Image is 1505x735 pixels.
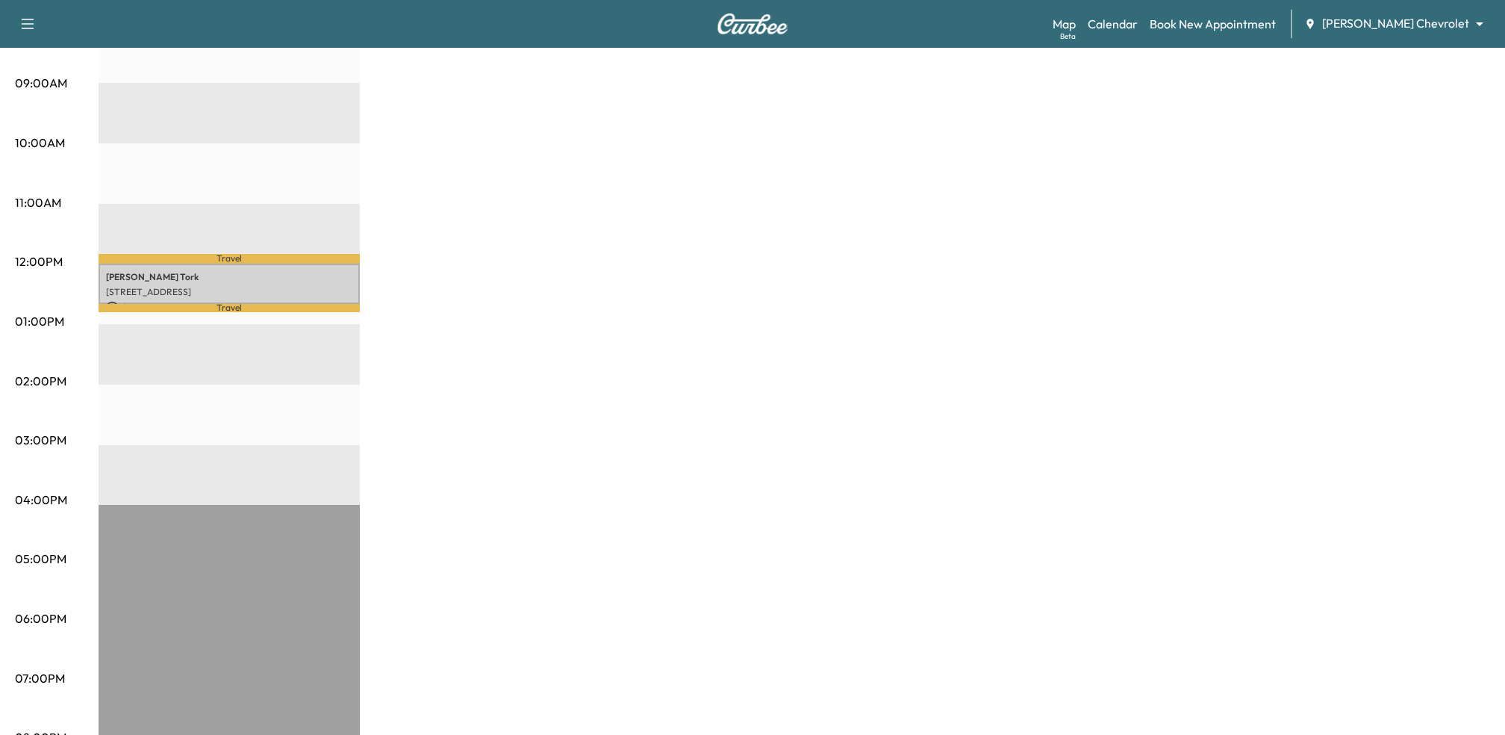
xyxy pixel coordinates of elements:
a: Book New Appointment [1150,15,1276,33]
p: [PERSON_NAME] Tork [106,271,352,283]
a: MapBeta [1053,15,1076,33]
p: Travel [99,254,360,264]
p: Travel [99,304,360,312]
div: Beta [1060,31,1076,42]
p: 01:00PM [15,312,64,330]
p: 09:00AM [15,74,67,92]
p: 04:00PM [15,491,67,509]
p: 06:00PM [15,610,66,627]
p: 11:00AM [15,193,61,211]
p: 05:00PM [15,550,66,568]
p: 12:00PM [15,252,63,270]
a: Calendar [1088,15,1138,33]
p: $ 115.29 [106,301,352,314]
p: [STREET_ADDRESS] [106,286,352,298]
span: [PERSON_NAME] Chevrolet [1322,15,1469,32]
p: 03:00PM [15,431,66,449]
p: 10:00AM [15,134,65,152]
p: 07:00PM [15,669,65,687]
p: 02:00PM [15,372,66,390]
img: Curbee Logo [717,13,788,34]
